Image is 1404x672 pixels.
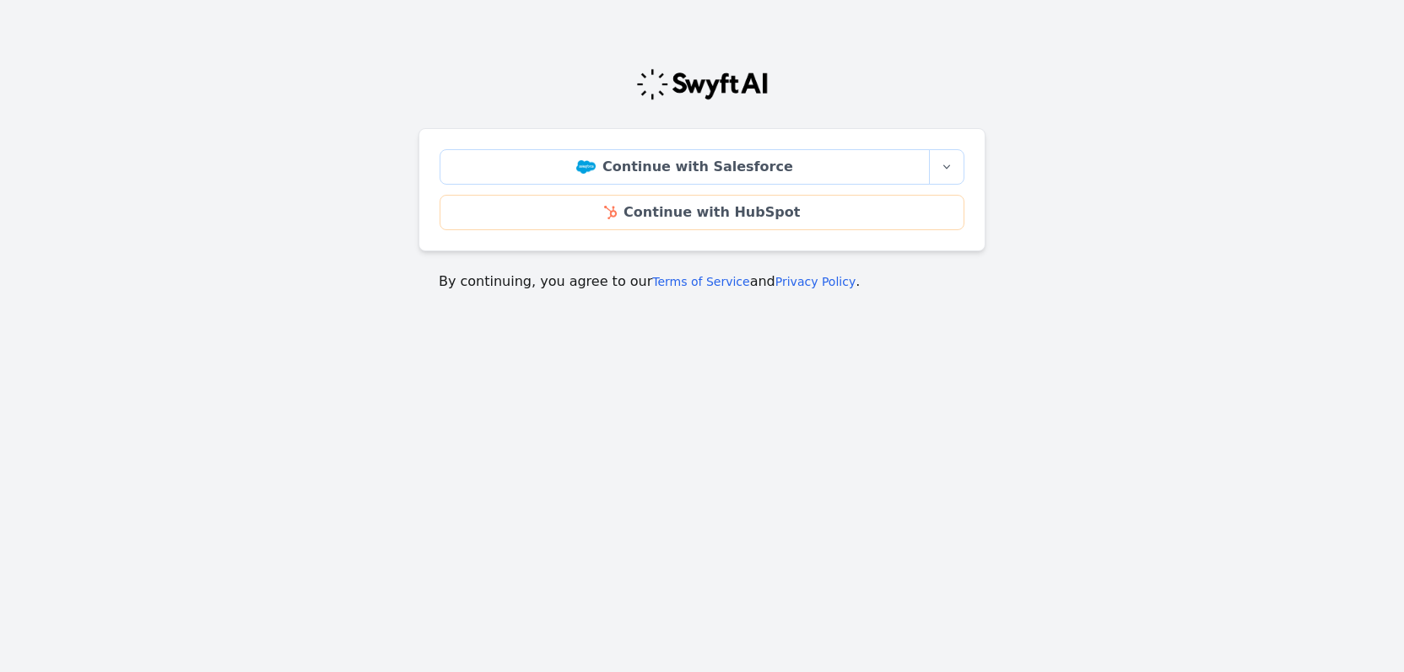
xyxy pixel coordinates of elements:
[652,275,749,288] a: Terms of Service
[440,195,964,230] a: Continue with HubSpot
[576,160,596,174] img: Salesforce
[604,206,617,219] img: HubSpot
[635,67,769,101] img: Swyft Logo
[439,271,965,292] p: By continuing, you agree to our and .
[775,275,856,288] a: Privacy Policy
[440,149,930,185] a: Continue with Salesforce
